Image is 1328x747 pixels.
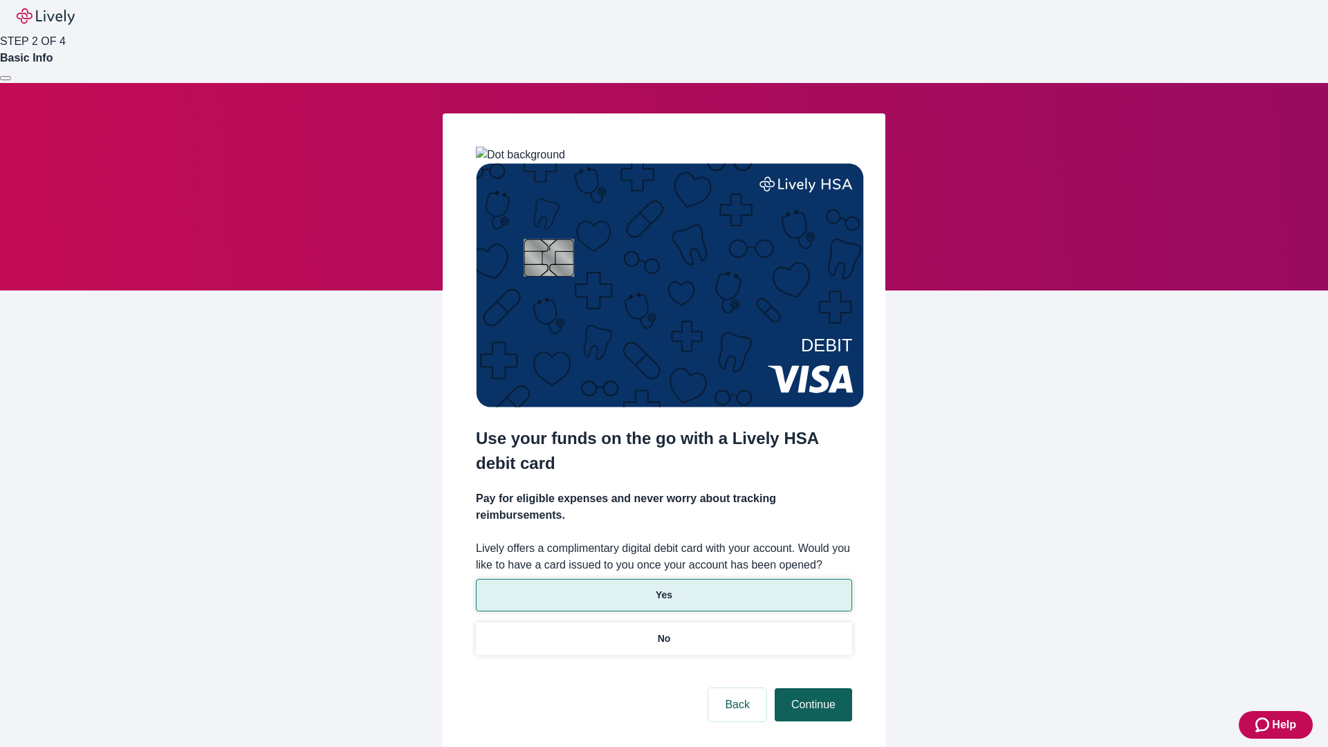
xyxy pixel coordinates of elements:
[17,8,75,25] img: Lively
[658,631,671,646] p: No
[476,540,852,573] label: Lively offers a complimentary digital debit card with your account. Would you like to have a card...
[1239,711,1313,739] button: Zendesk support iconHelp
[1255,717,1272,733] svg: Zendesk support icon
[476,579,852,611] button: Yes
[476,147,565,163] img: Dot background
[656,588,672,602] p: Yes
[1272,717,1296,733] span: Help
[708,688,766,721] button: Back
[476,490,852,524] h4: Pay for eligible expenses and never worry about tracking reimbursements.
[476,622,852,655] button: No
[476,163,864,407] img: Debit card
[476,426,852,476] h2: Use your funds on the go with a Lively HSA debit card
[775,688,852,721] button: Continue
